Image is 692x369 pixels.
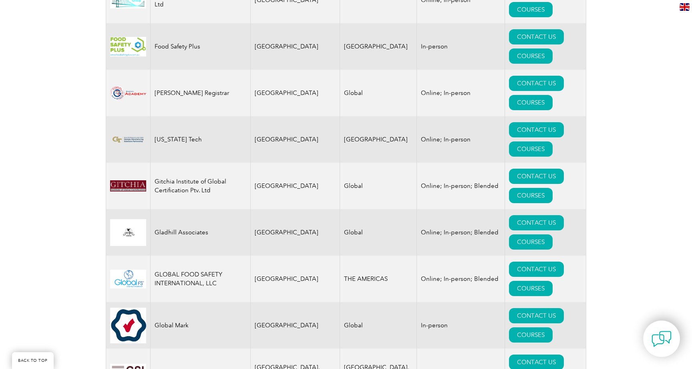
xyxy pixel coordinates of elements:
td: Global [340,209,416,256]
td: Global [340,302,416,349]
td: Gitchia Institute of Global Certification Ptv. Ltd [151,163,251,209]
a: CONTACT US [509,122,564,137]
a: COURSES [509,141,553,157]
a: COURSES [509,95,553,110]
td: Food Safety Plus [151,23,251,70]
td: [GEOGRAPHIC_DATA] [251,209,340,256]
a: COURSES [509,48,553,64]
td: GLOBAL FOOD SAFETY INTERNATIONAL, LLC [151,256,251,302]
td: Global [340,70,416,116]
td: In-person [416,23,505,70]
td: Online; In-person; Blended [416,209,505,256]
td: Online; In-person; Blended [416,163,505,209]
td: [GEOGRAPHIC_DATA] [340,23,416,70]
td: [US_STATE] Tech [151,116,251,163]
td: [GEOGRAPHIC_DATA] [340,116,416,163]
td: [GEOGRAPHIC_DATA] [251,70,340,116]
a: BACK TO TOP [12,352,54,369]
a: CONTACT US [509,215,564,230]
a: COURSES [509,2,553,17]
img: 6c340fde-d376-eb11-a812-002248145cb7-logo.jpg [110,270,146,288]
a: COURSES [509,188,553,203]
a: COURSES [509,281,553,296]
td: Global [340,163,416,209]
td: Global Mark [151,302,251,349]
img: en [680,3,690,11]
td: [GEOGRAPHIC_DATA] [251,163,340,209]
img: e52924ac-d9bc-ea11-a814-000d3a79823d-logo.png [110,37,146,56]
img: c8bed0e6-59d5-ee11-904c-002248931104-logo.png [110,180,146,192]
img: e72924ac-d9bc-ea11-a814-000d3a79823d-logo.png [110,135,146,145]
a: CONTACT US [509,29,564,44]
td: [GEOGRAPHIC_DATA] [251,302,340,349]
a: COURSES [509,234,553,250]
a: CONTACT US [509,169,564,184]
img: 17b06828-a505-ea11-a811-000d3a79722d-logo.png [110,86,146,100]
td: [GEOGRAPHIC_DATA] [251,256,340,302]
td: Online; In-person [416,116,505,163]
a: CONTACT US [509,308,564,323]
td: [PERSON_NAME] Registrar [151,70,251,116]
img: eb2924ac-d9bc-ea11-a814-000d3a79823d-logo.jpg [110,308,146,343]
td: Gladhill Associates [151,209,251,256]
td: [GEOGRAPHIC_DATA] [251,23,340,70]
td: Online; In-person; Blended [416,256,505,302]
img: contact-chat.png [652,329,672,349]
a: COURSES [509,327,553,343]
td: In-person [416,302,505,349]
a: CONTACT US [509,76,564,91]
img: 0025a846-35c2-eb11-bacc-0022481832e0-logo.jpg [110,219,146,246]
a: CONTACT US [509,262,564,277]
td: [GEOGRAPHIC_DATA] [251,116,340,163]
td: Online; In-person [416,70,505,116]
td: THE AMERICAS [340,256,416,302]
